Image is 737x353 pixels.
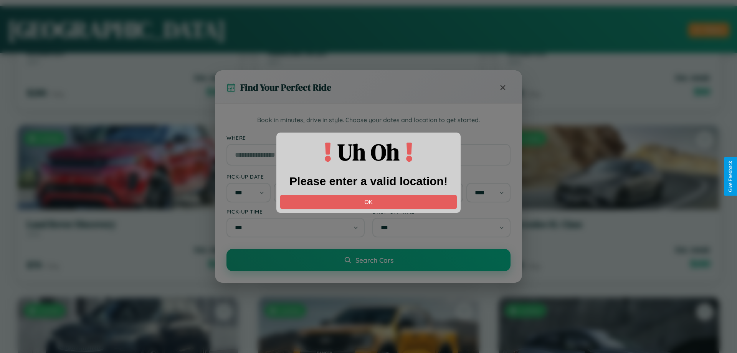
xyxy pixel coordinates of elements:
p: Book in minutes, drive in style. Choose your dates and location to get started. [226,115,511,125]
label: Drop-off Date [372,173,511,180]
label: Pick-up Date [226,173,365,180]
label: Pick-up Time [226,208,365,215]
span: Search Cars [355,256,393,264]
h3: Find Your Perfect Ride [240,81,331,94]
label: Drop-off Time [372,208,511,215]
label: Where [226,134,511,141]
